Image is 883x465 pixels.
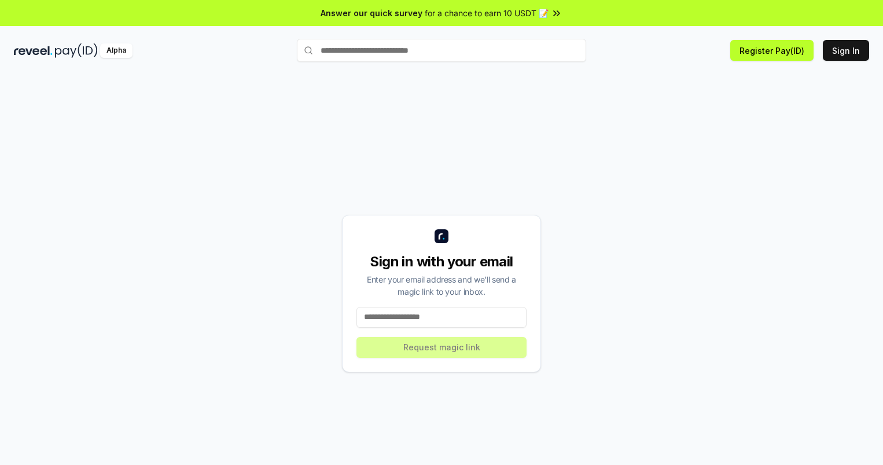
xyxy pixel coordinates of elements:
span: for a chance to earn 10 USDT 📝 [425,7,549,19]
button: Register Pay(ID) [730,40,814,61]
img: pay_id [55,43,98,58]
div: Sign in with your email [356,252,527,271]
span: Answer our quick survey [321,7,422,19]
div: Alpha [100,43,133,58]
button: Sign In [823,40,869,61]
div: Enter your email address and we’ll send a magic link to your inbox. [356,273,527,298]
img: reveel_dark [14,43,53,58]
img: logo_small [435,229,448,243]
